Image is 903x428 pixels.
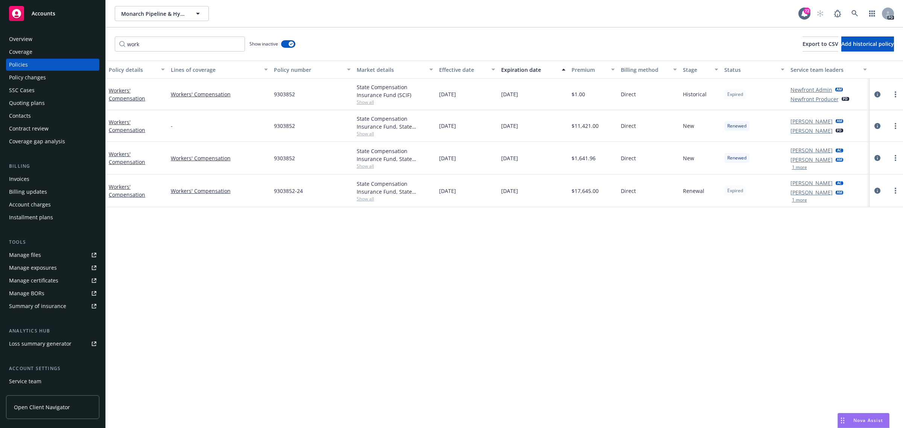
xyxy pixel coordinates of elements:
[274,90,295,98] span: 9303852
[6,338,99,350] a: Loss summary generator
[6,275,99,287] a: Manage certificates
[569,61,618,79] button: Premium
[9,249,41,261] div: Manage files
[357,180,433,196] div: State Compensation Insurance Fund, State Compensation Insurance Fund (SCIF)
[572,90,585,98] span: $1.00
[791,188,833,196] a: [PERSON_NAME]
[9,375,41,387] div: Service team
[791,156,833,164] a: [PERSON_NAME]
[9,71,46,83] div: Policy changes
[115,6,209,21] button: Monarch Pipeline & Hydrovac, Inc.
[838,413,889,428] button: Nova Assist
[847,6,862,21] a: Search
[621,154,636,162] span: Direct
[6,162,99,170] div: Billing
[727,187,743,194] span: Expired
[683,122,694,130] span: New
[274,122,295,130] span: 9303852
[891,153,900,162] a: more
[6,186,99,198] a: Billing updates
[572,187,599,195] span: $17,645.00
[618,61,680,79] button: Billing method
[9,59,28,71] div: Policies
[115,36,245,52] input: Filter by keyword...
[9,388,57,400] div: Sales relationships
[9,338,71,350] div: Loss summary generator
[439,66,487,74] div: Effective date
[572,122,599,130] span: $11,421.00
[439,122,456,130] span: [DATE]
[813,6,828,21] a: Start snowing
[621,90,636,98] span: Direct
[436,61,498,79] button: Effective date
[171,154,268,162] a: Workers' Compensation
[6,238,99,246] div: Tools
[357,196,433,202] span: Show all
[791,117,833,125] a: [PERSON_NAME]
[357,115,433,131] div: State Compensation Insurance Fund, State Compensation Insurance Fund (SCIF)
[791,127,833,135] a: [PERSON_NAME]
[354,61,436,79] button: Market details
[873,186,882,195] a: circleInformation
[873,153,882,162] a: circleInformation
[6,71,99,83] a: Policy changes
[792,198,807,202] button: 1 more
[683,187,704,195] span: Renewal
[865,6,880,21] a: Switch app
[6,262,99,274] span: Manage exposures
[572,66,607,74] div: Premium
[6,84,99,96] a: SSC Cases
[6,123,99,135] a: Contract review
[501,122,518,130] span: [DATE]
[873,90,882,99] a: circleInformation
[683,66,710,74] div: Stage
[109,118,145,134] a: Workers' Compensation
[439,187,456,195] span: [DATE]
[9,275,58,287] div: Manage certificates
[621,66,669,74] div: Billing method
[841,40,894,47] span: Add historical policy
[121,10,186,18] span: Monarch Pipeline & Hydrovac, Inc.
[727,123,746,129] span: Renewed
[6,249,99,261] a: Manage files
[14,403,70,411] span: Open Client Navigator
[6,287,99,299] a: Manage BORs
[271,61,354,79] button: Policy number
[109,150,145,165] a: Workers' Compensation
[9,262,57,274] div: Manage exposures
[572,154,596,162] span: $1,641.96
[501,90,518,98] span: [DATE]
[621,187,636,195] span: Direct
[891,186,900,195] a: more
[9,173,29,185] div: Invoices
[498,61,569,79] button: Expiration date
[791,95,839,103] a: Newfront Producer
[873,121,882,131] a: circleInformation
[724,66,776,74] div: Status
[357,66,425,74] div: Market details
[891,121,900,131] a: more
[274,187,303,195] span: 9303852-24
[9,123,49,135] div: Contract review
[9,84,35,96] div: SSC Cases
[32,11,55,17] span: Accounts
[171,66,260,74] div: Lines of coverage
[791,66,859,74] div: Service team leaders
[501,187,518,195] span: [DATE]
[6,33,99,45] a: Overview
[274,66,342,74] div: Policy number
[727,91,743,98] span: Expired
[838,413,847,428] div: Drag to move
[6,135,99,147] a: Coverage gap analysis
[109,183,145,198] a: Workers' Compensation
[357,147,433,163] div: State Compensation Insurance Fund, State Compensation Insurance Fund (SCIF)
[6,3,99,24] a: Accounts
[9,199,51,211] div: Account charges
[501,66,557,74] div: Expiration date
[791,146,833,154] a: [PERSON_NAME]
[791,179,833,187] a: [PERSON_NAME]
[249,41,278,47] span: Show inactive
[891,90,900,99] a: more
[357,99,433,105] span: Show all
[357,163,433,169] span: Show all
